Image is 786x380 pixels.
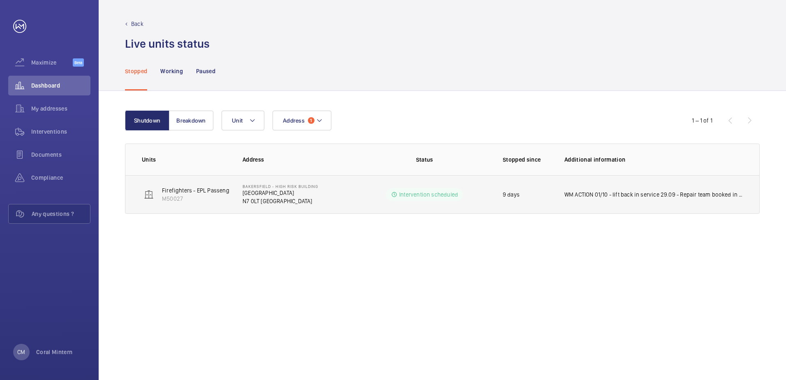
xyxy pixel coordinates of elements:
p: 9 days [503,190,520,199]
p: Stopped since [503,155,551,164]
p: Additional information [564,155,743,164]
button: Unit [222,111,264,130]
p: Address [243,155,359,164]
p: CM [17,348,25,356]
p: Status [365,155,483,164]
p: N7 0LT [GEOGRAPHIC_DATA] [243,197,318,205]
h1: Live units status [125,36,210,51]
span: Dashboard [31,81,90,90]
p: Stopped [125,67,147,75]
p: M50027 [162,195,257,203]
span: Any questions ? [32,210,90,218]
span: Beta [73,58,84,67]
p: Coral Mintern [36,348,73,356]
button: Shutdown [125,111,169,130]
span: Compliance [31,174,90,182]
span: Interventions [31,127,90,136]
p: Working [160,67,183,75]
p: Intervention scheduled [399,190,458,199]
p: Bakersfield - High Risk Building [243,184,318,189]
p: [GEOGRAPHIC_DATA] [243,189,318,197]
span: 1 [308,117,314,124]
button: Address1 [273,111,331,130]
button: Breakdown [169,111,213,130]
div: 1 – 1 of 1 [692,116,712,125]
p: WM ACTION 01/10 - lift back in service 29.09 - Repair team booked in to carry out works [DATE] 1s... [564,190,743,199]
span: Maximize [31,58,73,67]
span: Documents [31,151,90,159]
img: elevator.svg [144,190,154,199]
p: Back [131,20,143,28]
p: Paused [196,67,215,75]
p: Firefighters - EPL Passenger Lift No 2 [162,186,257,195]
p: Units [142,155,229,164]
span: My addresses [31,104,90,113]
span: Address [283,117,305,124]
span: Unit [232,117,243,124]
